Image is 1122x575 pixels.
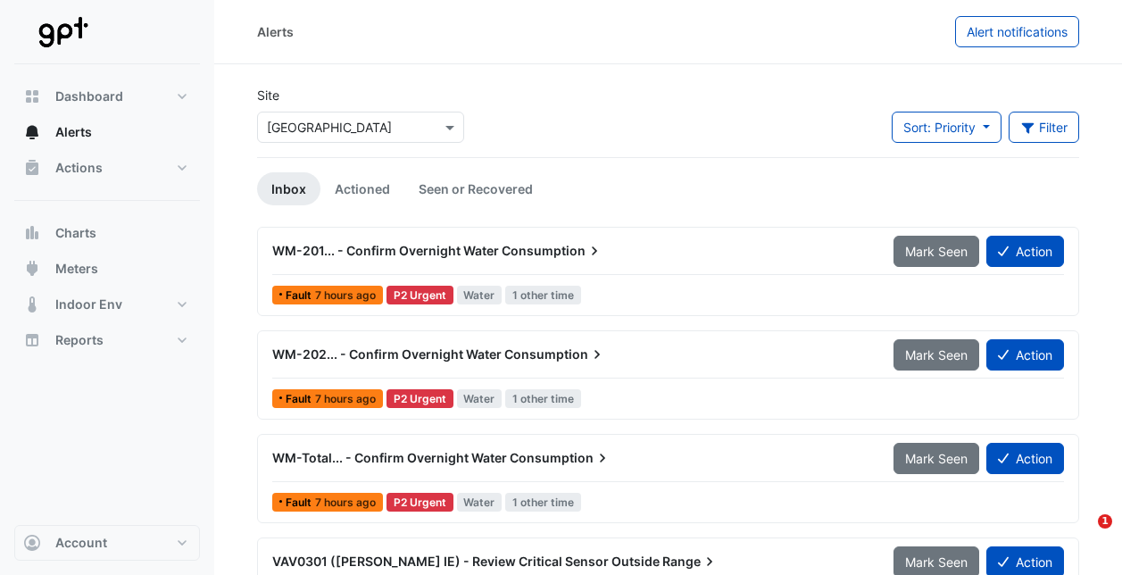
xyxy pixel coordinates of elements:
span: Meters [55,260,98,278]
app-icon: Charts [23,224,41,242]
button: Alerts [14,114,200,150]
div: Alerts [257,22,294,41]
span: Account [55,534,107,552]
a: Actioned [320,172,404,205]
app-icon: Dashboard [23,87,41,105]
span: Consumption [510,449,611,467]
button: Alert notifications [955,16,1079,47]
span: Water [457,389,503,408]
span: Fault [286,290,315,301]
button: Mark Seen [893,236,979,267]
app-icon: Meters [23,260,41,278]
span: Thu 18-Sep-2025 02:45 AEST [315,496,376,509]
div: P2 Urgent [386,493,453,512]
app-icon: Indoor Env [23,296,41,313]
span: Mark Seen [905,244,968,259]
label: Site [257,86,279,104]
span: Indoor Env [55,296,122,313]
span: Fault [286,394,315,404]
span: Consumption [504,346,606,363]
span: Actions [55,159,103,177]
button: Indoor Env [14,287,200,322]
span: Sort: Priority [903,120,976,135]
span: Consumption [502,242,603,260]
button: Mark Seen [893,443,979,474]
button: Reports [14,322,200,358]
button: Sort: Priority [892,112,1001,143]
span: Fault [286,497,315,508]
app-icon: Actions [23,159,41,177]
span: WM-201... - Confirm Overnight Water [272,243,499,258]
span: Charts [55,224,96,242]
button: Meters [14,251,200,287]
span: VAV0301 ([PERSON_NAME] IE) - Review Critical Sensor Outside [272,554,660,569]
span: Mark Seen [905,347,968,362]
button: Mark Seen [893,339,979,371]
span: Water [457,286,503,304]
button: Action [986,443,1064,474]
div: P2 Urgent [386,389,453,408]
span: Alerts [55,123,92,141]
img: Company Logo [21,14,102,50]
span: Mark Seen [905,451,968,466]
a: Seen or Recovered [404,172,547,205]
app-icon: Alerts [23,123,41,141]
a: Inbox [257,172,320,205]
button: Actions [14,150,200,186]
span: Reports [55,331,104,349]
button: Dashboard [14,79,200,114]
app-icon: Reports [23,331,41,349]
span: Thu 18-Sep-2025 03:01 AEST [315,392,376,405]
span: Water [457,493,503,512]
span: WM-202... - Confirm Overnight Water [272,346,502,362]
span: 1 other time [505,493,581,512]
div: P2 Urgent [386,286,453,304]
button: Action [986,236,1064,267]
button: Charts [14,215,200,251]
span: WM-Total... - Confirm Overnight Water [272,450,507,465]
span: 1 other time [505,286,581,304]
iframe: Intercom live chat [1061,514,1104,557]
span: Dashboard [55,87,123,105]
span: Range [662,553,719,571]
span: Alert notifications [967,24,1068,39]
button: Filter [1009,112,1080,143]
span: Mark Seen [905,554,968,570]
span: Thu 18-Sep-2025 03:01 AEST [315,288,376,302]
button: Account [14,525,200,561]
span: 1 [1098,514,1112,529]
button: Action [986,339,1064,371]
span: 1 other time [505,389,581,408]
